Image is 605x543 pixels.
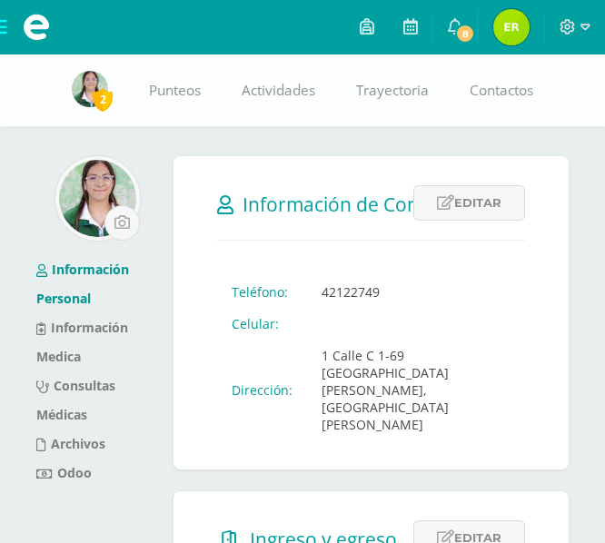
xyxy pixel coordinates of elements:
a: Información Medica [36,319,128,365]
td: Celular: [217,308,307,340]
a: Consultas Médicas [36,377,115,423]
span: Actividades [242,81,315,100]
a: Archivos [36,435,105,452]
td: 42122749 [307,276,526,308]
a: Odoo [36,464,92,481]
a: Información Personal [36,261,129,307]
img: dd8e2bff8f3d5d53cd7b4f8e1b77c128.png [59,160,136,237]
span: Punteos [149,81,201,100]
span: Contactos [470,81,533,100]
span: 2 [93,88,113,111]
img: 0325c83014a08ebd632e9dbd983d4b0b.png [493,9,530,45]
span: Trayectoria [356,81,429,100]
span: 8 [455,24,475,44]
a: Editar [413,185,525,221]
td: Dirección: [217,340,307,440]
a: Punteos [129,54,222,127]
span: Información de Contacto [243,192,463,217]
a: Trayectoria [336,54,450,127]
img: 9db676fc8b080963f54a3fff446b5ac6.png [72,71,108,107]
td: 1 Calle C 1-69 [GEOGRAPHIC_DATA][PERSON_NAME], [GEOGRAPHIC_DATA][PERSON_NAME] [307,340,526,440]
a: Contactos [450,54,554,127]
td: Teléfono: [217,276,307,308]
a: Actividades [222,54,336,127]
